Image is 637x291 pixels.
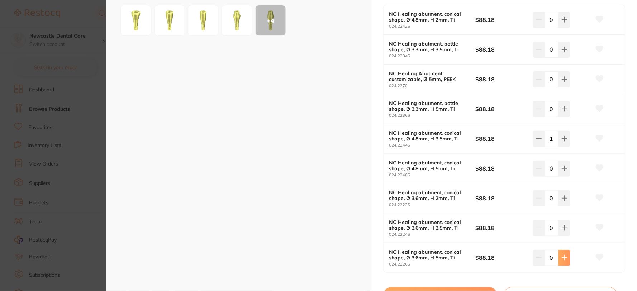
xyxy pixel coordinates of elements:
[190,8,216,33] img: aGVpPTMwMA
[475,75,527,83] b: $88.18
[389,100,467,112] b: NC Healing abutment, bottle shape, Ø 3.3mm, H 5mm, Ti
[256,5,286,35] div: + 4
[475,224,527,232] b: $88.18
[224,8,250,33] img: aGVpPTMwMA
[389,232,476,237] small: 024.2224S
[475,254,527,262] b: $88.18
[389,11,467,23] b: NC Healing abutment, conical shape, Ø 4.8mm, H 2mm, Ti
[389,160,467,171] b: NC Healing abutment, conical shape, Ø 4.8mm, H 5mm, Ti
[475,46,527,53] b: $88.18
[255,5,286,36] button: +4
[389,202,476,207] small: 024.2222S
[389,249,467,261] b: NC Healing abutment, conical shape, Ø 3.6mm, H 5mm, Ti
[475,105,527,113] b: $88.18
[389,190,467,201] b: NC Healing abutment, conical shape, Ø 3.6mm, H 2mm, Ti
[389,219,467,231] b: NC Healing abutment, conical shape, Ø 3.6mm, H 3.5mm, Ti
[157,8,182,33] img: aGVpPTMwMA
[389,41,467,52] b: NC Healing abutment, bottle shape, Ø 3.3mm, H 3.5mm, Ti
[389,130,467,142] b: NC Healing abutment, conical shape, Ø 4.8mm, H 3.5mm, Ti
[475,135,527,143] b: $88.18
[389,54,476,58] small: 024.2234S
[389,173,476,177] small: 024.2246S
[389,262,476,267] small: 024.2226S
[123,8,149,33] img: aGVpPTMwMA
[475,164,527,172] b: $88.18
[389,143,476,148] small: 024.2244S
[389,113,476,118] small: 024.2236S
[389,24,476,29] small: 024.2242S
[389,84,476,88] small: 024.2270
[389,71,467,82] b: NC Healing Abutment, customizable, Ø 5mm, PEEK
[475,16,527,24] b: $88.18
[475,194,527,202] b: $88.18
